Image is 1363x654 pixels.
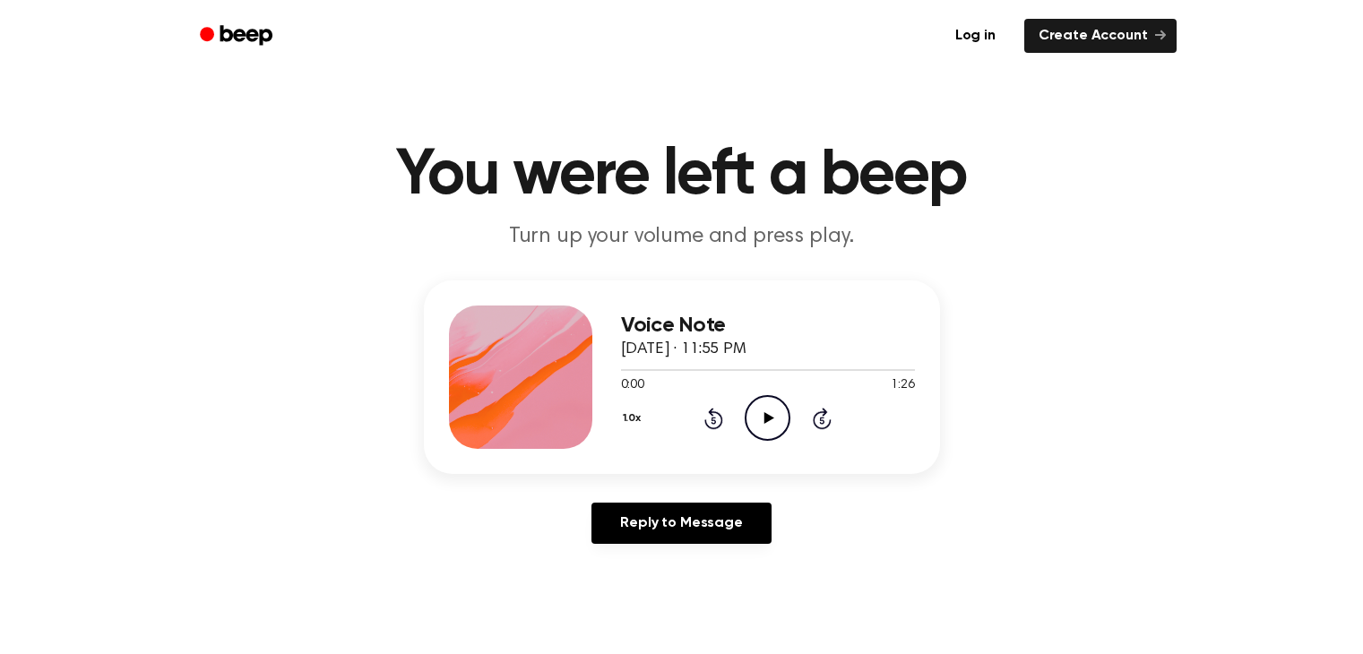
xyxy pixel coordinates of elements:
h1: You were left a beep [223,143,1141,208]
a: Beep [187,19,289,54]
p: Turn up your volume and press play. [338,222,1026,252]
span: [DATE] · 11:55 PM [621,341,746,357]
a: Log in [937,15,1014,56]
h3: Voice Note [621,314,915,338]
button: 1.0x [621,403,648,434]
a: Reply to Message [591,503,771,544]
span: 1:26 [891,376,914,395]
span: 0:00 [621,376,644,395]
a: Create Account [1024,19,1177,53]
